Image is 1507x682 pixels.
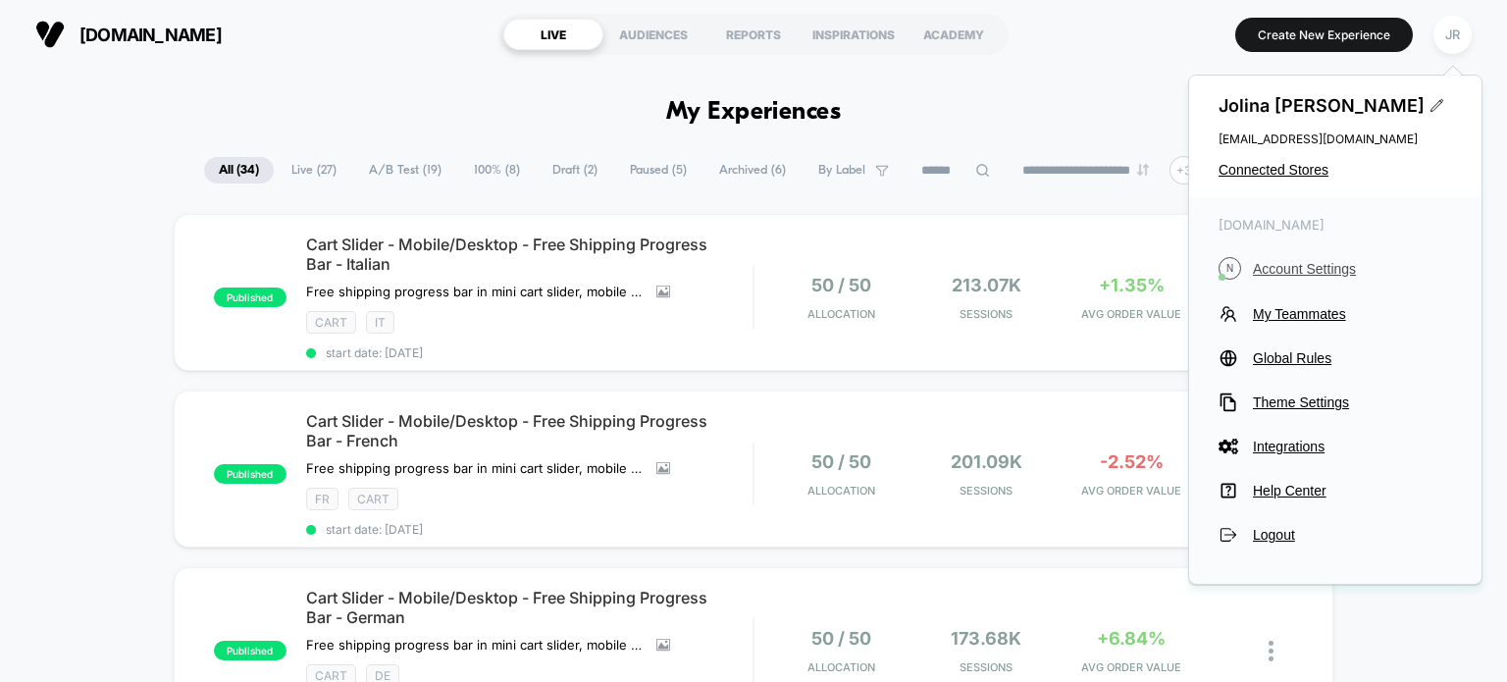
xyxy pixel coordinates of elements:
button: Theme Settings [1219,393,1452,412]
span: published [214,464,286,484]
span: Allocation [807,484,875,498]
button: Global Rules [1219,348,1452,368]
span: 201.09k [951,451,1022,472]
span: Archived ( 6 ) [704,157,801,184]
span: +6.84% [1097,628,1166,649]
button: Create New Experience [1235,18,1413,52]
span: Sessions [918,660,1054,674]
img: close [1269,641,1273,661]
span: Global Rules [1253,350,1452,366]
span: [DOMAIN_NAME] [79,25,222,45]
span: Cart Slider - Mobile/Desktop - Free Shipping Progress Bar - Italian [306,235,753,274]
span: Integrations [1253,439,1452,454]
span: 100% ( 8 ) [459,157,535,184]
i: N [1219,257,1241,280]
div: INSPIRATIONS [804,19,904,50]
span: FR [306,488,338,510]
span: 213.07k [952,275,1021,295]
span: Logout [1253,527,1452,543]
span: Draft ( 2 ) [538,157,612,184]
span: Theme Settings [1253,394,1452,410]
span: Sessions [918,484,1054,498]
span: 50 / 50 [811,275,871,295]
span: AVG ORDER VALUE [1064,307,1199,321]
span: My Teammates [1253,306,1452,322]
span: All ( 34 ) [204,157,274,184]
span: AVG ORDER VALUE [1064,660,1199,674]
span: start date: [DATE] [306,345,753,360]
img: Visually logo [35,20,65,49]
span: published [214,641,286,660]
span: 50 / 50 [811,628,871,649]
span: Paused ( 5 ) [615,157,702,184]
span: start date: [DATE] [306,522,753,537]
span: 50 / 50 [811,451,871,472]
span: 173.68k [951,628,1021,649]
button: Integrations [1219,437,1452,456]
span: Live ( 27 ) [277,157,351,184]
span: Help Center [1253,483,1452,498]
button: NAccount Settings [1219,257,1452,280]
div: LIVE [503,19,603,50]
img: end [1137,164,1149,176]
span: Jolina [PERSON_NAME] [1219,95,1452,116]
span: Free shipping progress bar in mini cart slider, mobile only [306,460,642,476]
span: Account Settings [1253,261,1452,277]
h1: My Experiences [666,98,842,127]
span: Free shipping progress bar in mini cart slider, mobile only [306,637,642,653]
span: +1.35% [1099,275,1165,295]
div: JR [1433,16,1472,54]
span: -2.52% [1100,451,1164,472]
span: AVG ORDER VALUE [1064,484,1199,498]
div: + 3 [1169,156,1198,184]
div: ACADEMY [904,19,1004,50]
span: CART [348,488,398,510]
span: Allocation [807,660,875,674]
span: IT [366,311,394,334]
span: published [214,288,286,307]
span: Cart Slider - Mobile/Desktop - Free Shipping Progress Bar - German [306,588,753,627]
button: Connected Stores [1219,162,1452,178]
button: Logout [1219,525,1452,545]
button: [DOMAIN_NAME] [29,19,228,50]
span: Free shipping progress bar in mini cart slider, mobile only [306,284,642,299]
span: [EMAIL_ADDRESS][DOMAIN_NAME] [1219,131,1452,146]
span: Allocation [807,307,875,321]
span: A/B Test ( 19 ) [354,157,456,184]
span: Cart Slider - Mobile/Desktop - Free Shipping Progress Bar - French [306,411,753,450]
button: JR [1428,15,1478,55]
div: REPORTS [703,19,804,50]
span: [DOMAIN_NAME] [1219,217,1452,233]
span: Sessions [918,307,1054,321]
span: CART [306,311,356,334]
button: My Teammates [1219,304,1452,324]
div: AUDIENCES [603,19,703,50]
button: Help Center [1219,481,1452,500]
span: By Label [818,163,865,178]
